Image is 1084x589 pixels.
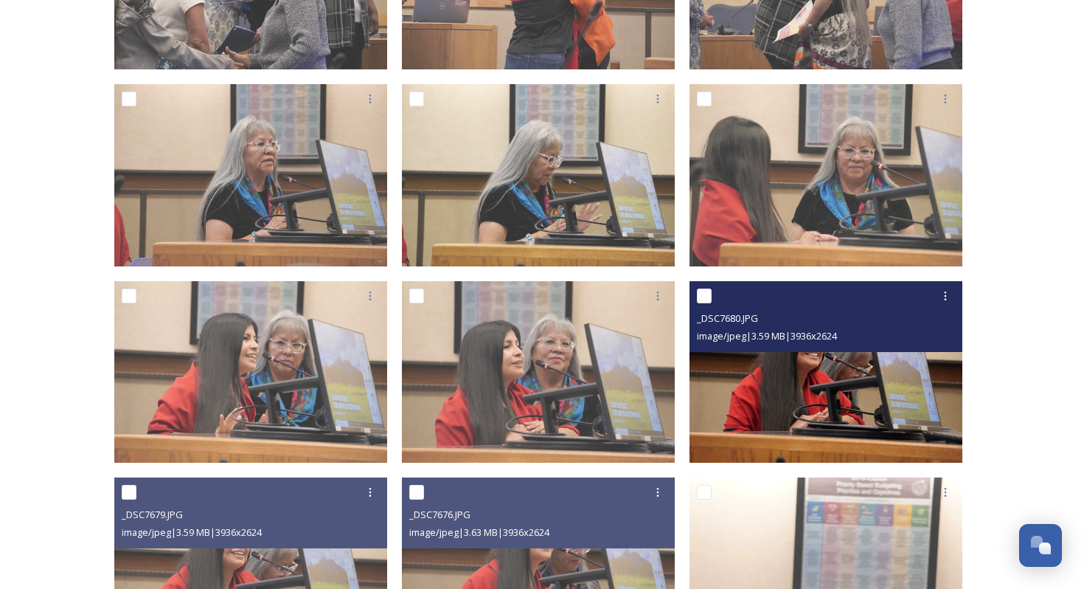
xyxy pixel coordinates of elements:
[402,280,675,463] img: _DSC7682.JPG
[402,84,675,266] img: _DSC7690.JPG
[689,84,962,266] img: _DSC7688.JPG
[689,280,962,463] img: _DSC7680.JPG
[697,329,837,342] span: image/jpeg | 3.59 MB | 3936 x 2624
[1019,524,1062,567] button: Open Chat
[114,84,387,266] img: _DSC7693.JPG
[409,526,549,539] span: image/jpeg | 3.63 MB | 3936 x 2624
[409,508,470,521] span: _DSC7676.JPG
[122,508,183,521] span: _DSC7679.JPG
[697,311,758,325] span: _DSC7680.JPG
[122,526,262,539] span: image/jpeg | 3.59 MB | 3936 x 2624
[114,280,387,463] img: _DSC7687.JPG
